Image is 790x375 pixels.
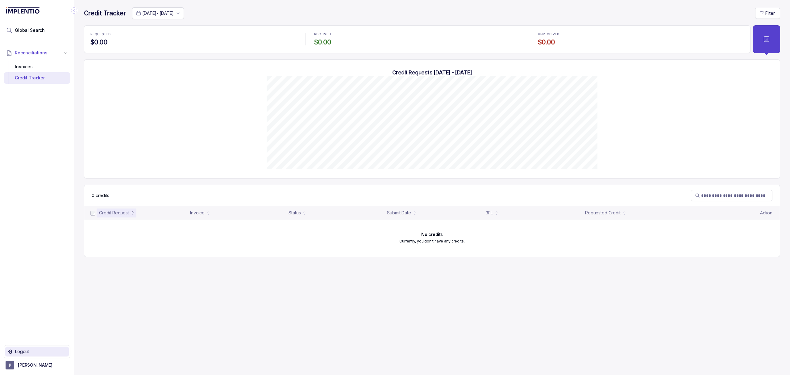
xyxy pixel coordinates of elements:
p: Currently, you don't have any credits. [399,238,464,244]
search: Date Range Picker [136,10,174,16]
p: [DATE] - [DATE] [142,10,174,16]
div: Reconciliations [4,60,70,85]
h4: $0.00 [538,38,744,47]
button: Filter [755,8,780,19]
h4: $0.00 [314,38,520,47]
h5: Credit Requests [DATE] - [DATE] [94,69,770,76]
div: Collapse Icon [70,7,78,14]
div: 3PL [486,210,493,216]
li: Statistic RECEIVED [310,28,524,50]
p: REQUESTED [90,32,111,36]
p: UNRECEIVED [538,32,559,36]
div: Status [289,210,301,216]
p: Action [760,210,772,216]
div: Requested Credit [585,210,621,216]
span: Reconciliations [15,50,48,56]
ul: Statistic Highlights [84,25,750,53]
nav: Table Control [84,185,780,206]
p: [PERSON_NAME] [18,362,52,368]
search: Table Search Bar [691,190,772,201]
button: Reconciliations [4,46,70,60]
button: User initials[PERSON_NAME] [6,361,69,369]
p: RECEIVED [314,32,331,36]
p: Logout [15,348,66,355]
h4: Credit Tracker [84,9,126,18]
p: Filter [765,10,775,16]
h6: No credits [421,232,443,237]
div: Invoices [9,61,65,72]
span: User initials [6,361,14,369]
p: 0 credits [92,192,109,199]
div: Credit Tracker [9,72,65,83]
div: Submit Date [387,210,411,216]
div: Remaining page entries [92,192,109,199]
input: checkbox-checkbox-all [90,211,95,216]
div: Invoice [190,210,205,216]
button: Date Range Picker [132,7,184,19]
li: Statistic UNRECEIVED [534,28,748,50]
div: Credit Request [99,210,129,216]
span: Global Search [15,27,45,33]
h4: $0.00 [90,38,297,47]
li: Statistic REQUESTED [87,28,300,50]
